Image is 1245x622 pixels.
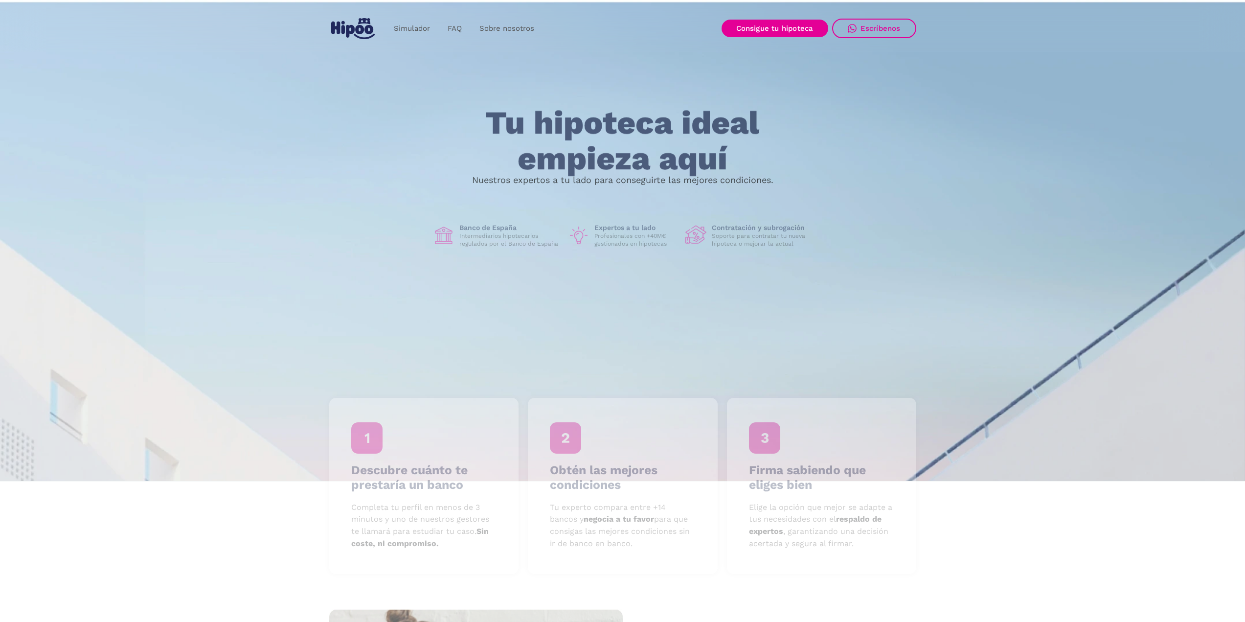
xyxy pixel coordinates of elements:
[385,19,439,38] a: Simulador
[594,232,678,248] p: Profesionales con +40M€ gestionados en hipotecas
[550,502,696,550] p: Tu experto compara entre +14 bancos y para que consigas las mejores condiciones sin ir de banco e...
[351,527,488,548] strong: Sin coste, ni compromiso.
[712,232,813,248] p: Soporte para contratar tu nueva hipoteca o mejorar la actual
[437,106,808,177] h1: Tu hipoteca ideal empieza aquí
[860,24,901,33] div: Escríbenos
[712,223,813,232] h1: Contratación y subrogación
[472,176,773,184] p: Nuestros expertos a tu lado para conseguirte las mejores condiciones.
[550,463,696,492] h4: Obtén las mejores condiciones
[584,515,654,524] strong: negocia a tu favor
[832,19,916,38] a: Escríbenos
[471,19,543,38] a: Sobre nosotros
[748,463,894,492] h4: Firma sabiendo que eliges bien
[329,14,377,43] a: home
[351,502,497,550] p: Completa tu perfil en menos de 3 minutos y uno de nuestros gestores te llamará para estudiar tu c...
[748,515,881,536] strong: respaldo de expertos
[459,223,560,232] h1: Banco de España
[351,463,497,492] h4: Descubre cuánto te prestaría un banco
[594,223,678,232] h1: Expertos a tu lado
[459,232,560,248] p: Intermediarios hipotecarios regulados por el Banco de España
[748,502,894,550] p: Elige la opción que mejor se adapte a tus necesidades con el , garantizando una decisión acertada...
[722,20,828,37] a: Consigue tu hipoteca
[439,19,471,38] a: FAQ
